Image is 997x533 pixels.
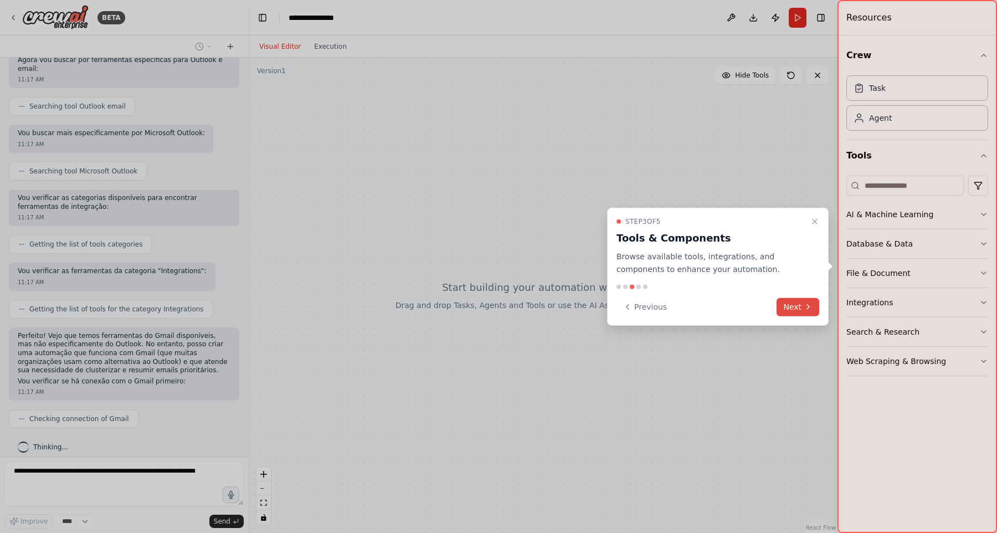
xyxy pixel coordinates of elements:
[616,250,806,276] p: Browse available tools, integrations, and components to enhance your automation.
[808,215,821,228] button: Close walkthrough
[255,10,270,25] button: Hide left sidebar
[616,298,674,316] button: Previous
[616,230,806,246] h3: Tools & Components
[777,298,819,316] button: Next
[625,217,661,226] span: Step 3 of 5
